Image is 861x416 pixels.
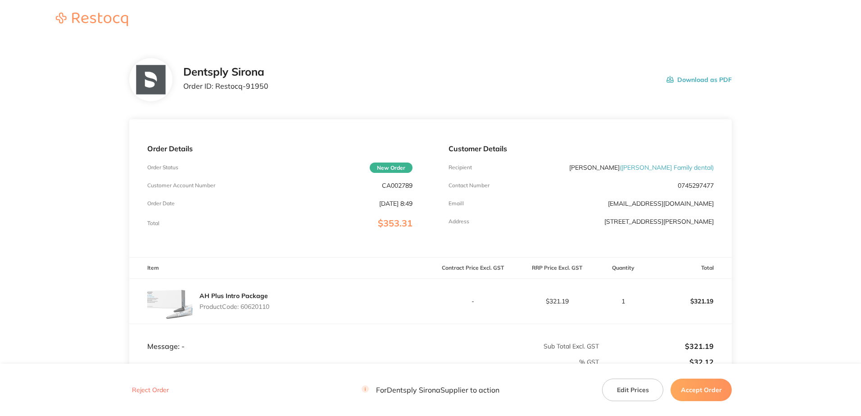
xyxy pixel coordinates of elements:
p: % GST [130,358,599,366]
span: $353.31 [378,217,412,229]
button: Download as PDF [666,66,732,94]
p: [DATE] 8:49 [379,200,412,207]
p: CA002789 [382,182,412,189]
p: - [431,298,514,305]
a: [EMAIL_ADDRESS][DOMAIN_NAME] [608,199,714,208]
p: Contact Number [449,182,489,189]
th: RRP Price Excl. GST [515,258,599,279]
td: Message: - [129,324,430,351]
p: Product Code: 60620110 [199,303,269,310]
p: $321.19 [600,342,714,350]
img: bTQxdWY3dA [147,279,192,324]
p: 1 [600,298,647,305]
a: AH Plus Intro Package [199,292,268,300]
p: $321.19 [648,290,731,312]
button: Reject Order [129,386,172,394]
button: Accept Order [671,379,732,401]
p: Address [449,218,469,225]
p: For Dentsply Sirona Supplier to action [362,386,499,394]
th: Quantity [599,258,648,279]
p: $32.12 [600,358,714,366]
p: [STREET_ADDRESS][PERSON_NAME] [604,218,714,225]
span: ( [PERSON_NAME] Family dental ) [620,163,714,172]
p: Order Details [147,145,412,153]
p: Sub Total Excl. GST [431,343,599,350]
p: Order Date [147,200,175,207]
a: Restocq logo [47,13,137,27]
th: Total [648,258,732,279]
p: Emaill [449,200,464,207]
span: New Order [370,163,412,173]
p: Customer Account Number [147,182,215,189]
th: Item [129,258,430,279]
img: NTllNzd2NQ [136,65,165,95]
th: Contract Price Excl. GST [430,258,515,279]
p: Order Status [147,164,178,171]
p: 0745297477 [678,182,714,189]
p: Total [147,220,159,226]
p: [PERSON_NAME] [569,164,714,171]
p: $321.19 [515,298,598,305]
p: Recipient [449,164,472,171]
h2: Dentsply Sirona [183,66,268,78]
p: Order ID: Restocq- 91950 [183,82,268,90]
img: Restocq logo [47,13,137,26]
button: Edit Prices [602,379,663,401]
p: Customer Details [449,145,714,153]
